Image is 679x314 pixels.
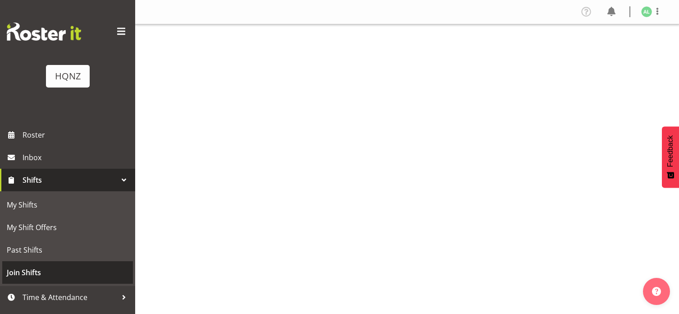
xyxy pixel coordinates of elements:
div: HQNZ [55,69,81,83]
span: Shifts [23,173,117,187]
span: Inbox [23,151,131,164]
span: Roster [23,128,131,142]
a: Past Shifts [2,239,133,261]
img: help-xxl-2.png [652,287,661,296]
span: My Shifts [7,198,128,212]
button: Feedback - Show survey [662,126,679,188]
a: Join Shifts [2,261,133,284]
span: My Shift Offers [7,221,128,234]
span: Join Shifts [7,266,128,279]
a: My Shift Offers [2,216,133,239]
span: Time & Attendance [23,291,117,304]
a: My Shifts [2,194,133,216]
span: Past Shifts [7,243,128,257]
img: Rosterit website logo [7,23,81,41]
img: ana-ledesma2609.jpg [641,6,652,17]
span: Feedback [666,135,674,167]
